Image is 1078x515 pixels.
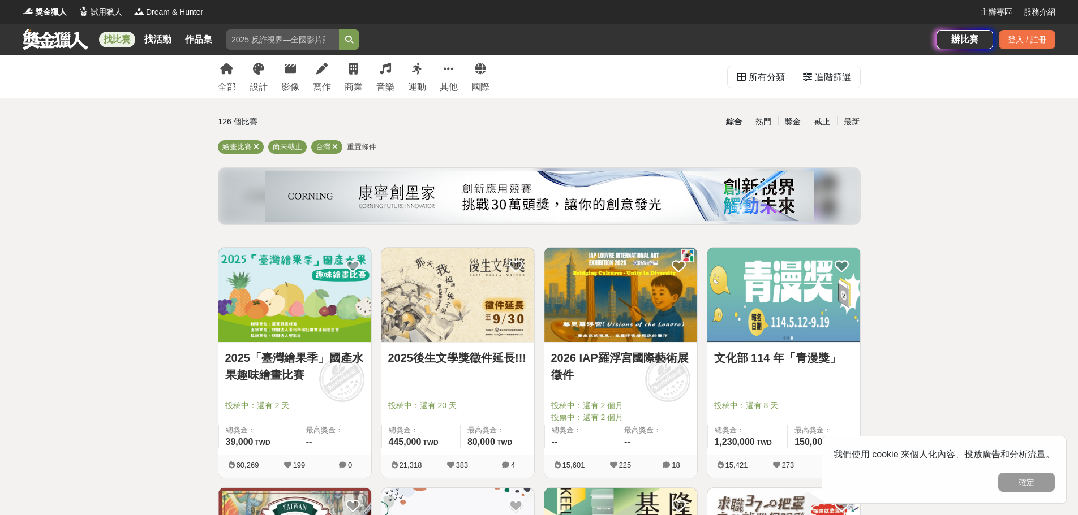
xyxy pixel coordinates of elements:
[313,55,331,98] a: 寫作
[544,248,697,342] img: Cover Image
[715,437,755,447] span: 1,230,000
[778,112,808,132] div: 獎金
[834,449,1055,459] span: 我們使用 cookie 來個人化內容、投放廣告和分析流量。
[281,55,299,98] a: 影像
[423,439,438,447] span: TWD
[345,55,363,98] a: 商業
[255,439,270,447] span: TWD
[273,142,302,151] span: 尚未截止
[134,6,203,18] a: LogoDream & Hunter
[707,248,860,343] a: Cover Image
[218,55,236,98] a: 全部
[99,32,135,47] a: 找比賽
[35,6,67,18] span: 獎金獵人
[226,425,292,436] span: 總獎金：
[672,461,680,469] span: 18
[225,400,364,412] span: 投稿中：還有 2 天
[467,437,495,447] span: 80,000
[265,171,814,222] img: 450e0687-a965-40c0-abf0-84084e733638.png
[388,400,527,412] span: 投稿中：還有 20 天
[562,461,585,469] span: 15,601
[376,55,394,98] a: 音樂
[306,437,312,447] span: --
[714,349,853,366] a: 文化部 114 年「青漫獎」
[181,32,217,47] a: 作品集
[1024,6,1055,18] a: 服務介紹
[794,425,853,436] span: 最高獎金：
[281,80,299,94] div: 影像
[749,66,785,89] div: 所有分類
[749,112,778,132] div: 熱門
[218,112,432,132] div: 126 個比賽
[719,112,749,132] div: 綜合
[937,30,993,49] a: 辦比賽
[348,461,352,469] span: 0
[714,400,853,412] span: 投稿中：還有 8 天
[551,412,690,423] span: 投票中：還有 2 個月
[624,425,690,436] span: 最高獎金：
[225,349,364,383] a: 2025「臺灣繪果季」國產水果趣味繪畫比賽
[140,32,176,47] a: 找活動
[999,30,1055,49] div: 登入 / 註冊
[389,425,453,436] span: 總獎金：
[381,248,534,343] a: Cover Image
[408,55,426,98] a: 運動
[715,425,781,436] span: 總獎金：
[23,6,34,17] img: Logo
[388,349,527,366] a: 2025後生文學獎徵件延長!!!
[471,80,489,94] div: 國際
[345,80,363,94] div: 商業
[316,142,330,151] span: 台灣
[551,349,690,383] a: 2026 IAP羅浮宮國際藝術展徵件
[226,437,254,447] span: 39,000
[440,80,458,94] div: 其他
[222,142,252,151] span: 繪畫比賽
[981,6,1012,18] a: 主辦專區
[467,425,527,436] span: 最高獎金：
[23,6,67,18] a: Logo獎金獵人
[146,6,203,18] span: Dream & Hunter
[782,461,794,469] span: 273
[91,6,122,18] span: 試用獵人
[218,248,371,343] a: Cover Image
[815,66,851,89] div: 進階篩選
[218,80,236,94] div: 全部
[619,461,632,469] span: 225
[456,461,469,469] span: 383
[408,80,426,94] div: 運動
[218,248,371,342] img: Cover Image
[471,55,489,98] a: 國際
[808,112,837,132] div: 截止
[376,80,394,94] div: 音樂
[511,461,515,469] span: 4
[226,29,339,50] input: 2025 反詐視界—全國影片競賽
[250,80,268,94] div: 設計
[306,425,364,436] span: 最高獎金：
[381,248,534,342] img: Cover Image
[313,80,331,94] div: 寫作
[78,6,122,18] a: Logo試用獵人
[794,437,827,447] span: 150,000
[440,55,458,98] a: 其他
[998,473,1055,492] button: 確定
[250,55,268,98] a: 設計
[624,437,630,447] span: --
[707,248,860,342] img: Cover Image
[497,439,512,447] span: TWD
[551,400,690,412] span: 投稿中：還有 2 個月
[78,6,89,17] img: Logo
[552,437,558,447] span: --
[347,142,376,151] span: 重置條件
[237,461,259,469] span: 60,269
[837,112,866,132] div: 最新
[757,439,772,447] span: TWD
[544,248,697,343] a: Cover Image
[293,461,306,469] span: 199
[552,425,611,436] span: 總獎金：
[725,461,748,469] span: 15,421
[389,437,422,447] span: 445,000
[400,461,422,469] span: 21,318
[134,6,145,17] img: Logo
